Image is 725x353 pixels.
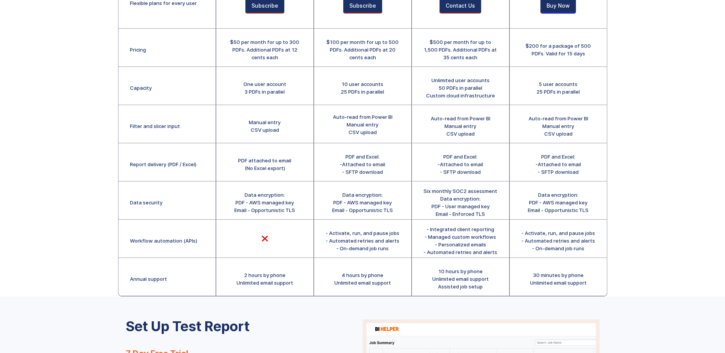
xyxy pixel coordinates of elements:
[332,191,393,214] div: Data encryption: PDF - AWS managed key Email - Opportunistic TLS
[237,271,293,287] div: 2 hours by phone Unlimited email support
[423,38,498,61] div: $500 per month for up to 1,500 PDFs. Additional PDFs at 35 cents each
[528,191,589,214] div: Data encryption: PDF - AWS managed key Email - Opportunistic TLS
[537,80,580,96] div: 5 user accounts 25 PDFs in parallel
[130,122,180,130] div: Filter and slicer input
[341,80,384,96] div: 10 user accounts 25 PDFs in parallel
[130,46,146,53] div: Pricing
[529,115,588,138] div: Auto-read from Power BI Manual entry CSV upload
[423,187,497,218] div: Six monthly SOC2 assessment Data encryption: PDF - User managed key Email - Enforced TLS
[333,113,393,136] div: Auto-read from Power BI Manual entry CSV upload
[130,275,167,283] div: Annual support
[326,229,399,252] div: - Activate, run, and pause jobs - Automated retries and alerts - On-demand job runs
[261,235,269,243] div: 
[521,42,595,57] div: $200 for a package of 500 PDFs. Valid for 15 days
[234,191,295,214] div: Data encryption: PDF - AWS managed key Email - Opportunistic TLS
[530,271,587,287] div: 30 minutes by phone Unlimited email support
[249,118,281,134] div: Manual entry CSV upload
[228,38,302,61] div: $50 per month for up to 300 PDFs. Additional PDFs at 12 cents each
[126,319,363,350] h2: Set Up Test Report
[521,229,595,252] div: - Activate, run, and pause jobs - Automated retries and alerts - On-demand job runs
[340,153,385,176] div: PDF and Excel: -Attached to email - SFTP download
[334,271,391,287] div: 4 hours by phone Unlimited email support
[432,267,489,290] div: 10 hours by phone Unlimited email support Assisted job setup
[431,115,490,138] div: Auto-read from Power BI Manual entry CSV upload
[238,157,291,172] div: PDF attached to email (No Excel export)
[130,160,196,168] div: Report delivery (PDF / Excel)
[535,153,581,176] div: PDF and Excel: -Attached to email - SFTP download
[130,84,152,92] div: Capacity
[326,38,400,61] div: $100 per month for up to 500 PDFs. Additional PDFs at 20 cents each
[423,225,497,256] div: - Integrated client reporting - Managed custom workflows - Personalized emails - Automated retrie...
[426,76,495,99] div: Unlimited user accounts 50 PDFs in parallel Custom cloud infrastructure
[438,153,483,176] div: PDF and Excel: -Attached to email - SFTP download
[243,80,286,96] div: One user account 3 PDFs in parallel
[130,199,162,206] div: Data security
[130,237,197,245] div: Workflow automation (APIs)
